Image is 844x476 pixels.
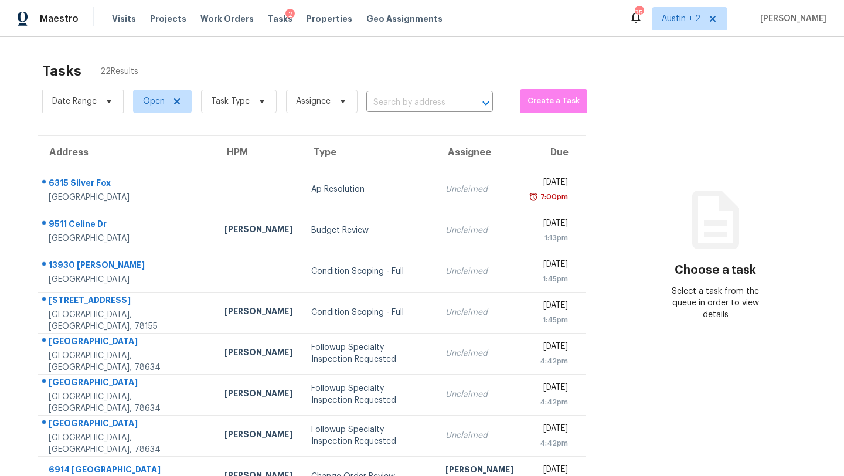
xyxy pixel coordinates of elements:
[532,423,568,437] div: [DATE]
[532,382,568,396] div: [DATE]
[224,305,292,320] div: [PERSON_NAME]
[635,7,643,19] div: 35
[675,264,756,276] h3: Choose a task
[311,225,427,236] div: Budget Review
[100,66,138,77] span: 22 Results
[49,391,206,414] div: [GEOGRAPHIC_DATA], [GEOGRAPHIC_DATA], 78634
[662,13,700,25] span: Austin + 2
[532,300,568,314] div: [DATE]
[49,417,206,432] div: [GEOGRAPHIC_DATA]
[532,176,568,191] div: [DATE]
[445,348,513,359] div: Unclaimed
[311,183,427,195] div: Ap Resolution
[215,136,302,169] th: HPM
[49,259,206,274] div: 13930 [PERSON_NAME]
[445,430,513,441] div: Unclaimed
[529,191,538,203] img: Overdue Alarm Icon
[49,233,206,244] div: [GEOGRAPHIC_DATA]
[532,232,568,244] div: 1:13pm
[200,13,254,25] span: Work Orders
[445,225,513,236] div: Unclaimed
[436,136,523,169] th: Assignee
[755,13,826,25] span: [PERSON_NAME]
[526,94,581,108] span: Create a Task
[49,294,206,309] div: [STREET_ADDRESS]
[143,96,165,107] span: Open
[661,285,770,321] div: Select a task from the queue in order to view details
[302,136,437,169] th: Type
[532,355,568,367] div: 4:42pm
[49,309,206,332] div: [GEOGRAPHIC_DATA], [GEOGRAPHIC_DATA], 78155
[311,424,427,447] div: Followup Specialty Inspection Requested
[224,387,292,402] div: [PERSON_NAME]
[49,274,206,285] div: [GEOGRAPHIC_DATA]
[311,266,427,277] div: Condition Scoping - Full
[49,432,206,455] div: [GEOGRAPHIC_DATA], [GEOGRAPHIC_DATA], 78634
[520,89,587,113] button: Create a Task
[445,389,513,400] div: Unclaimed
[224,346,292,361] div: [PERSON_NAME]
[49,192,206,203] div: [GEOGRAPHIC_DATA]
[38,136,215,169] th: Address
[311,307,427,318] div: Condition Scoping - Full
[211,96,250,107] span: Task Type
[445,266,513,277] div: Unclaimed
[112,13,136,25] span: Visits
[532,273,568,285] div: 1:45pm
[532,437,568,449] div: 4:42pm
[366,13,443,25] span: Geo Assignments
[49,177,206,192] div: 6315 Silver Fox
[296,96,331,107] span: Assignee
[311,383,427,406] div: Followup Specialty Inspection Requested
[311,342,427,365] div: Followup Specialty Inspection Requested
[307,13,352,25] span: Properties
[532,314,568,326] div: 1:45pm
[224,429,292,443] div: [PERSON_NAME]
[532,396,568,408] div: 4:42pm
[532,341,568,355] div: [DATE]
[523,136,586,169] th: Due
[224,223,292,238] div: [PERSON_NAME]
[40,13,79,25] span: Maestro
[538,191,568,203] div: 7:00pm
[532,217,568,232] div: [DATE]
[42,65,81,77] h2: Tasks
[285,9,295,21] div: 2
[445,307,513,318] div: Unclaimed
[532,259,568,273] div: [DATE]
[49,376,206,391] div: [GEOGRAPHIC_DATA]
[150,13,186,25] span: Projects
[49,218,206,233] div: 9511 Celine Dr
[52,96,97,107] span: Date Range
[445,183,513,195] div: Unclaimed
[366,94,460,112] input: Search by address
[268,15,292,23] span: Tasks
[49,335,206,350] div: [GEOGRAPHIC_DATA]
[49,350,206,373] div: [GEOGRAPHIC_DATA], [GEOGRAPHIC_DATA], 78634
[478,95,494,111] button: Open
